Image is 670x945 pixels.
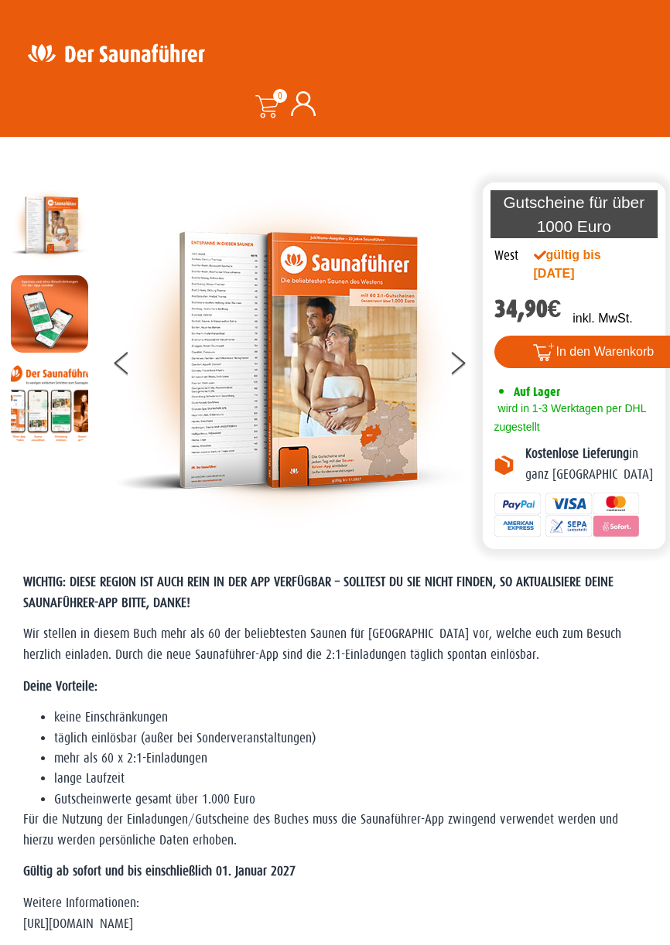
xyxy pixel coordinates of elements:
li: mehr als 60 x 2:1-Einladungen [54,749,647,769]
li: lange Laufzeit [54,769,647,789]
span: Wir stellen in diesem Buch mehr als 60 der beliebtesten Saunen für [GEOGRAPHIC_DATA] vor, welche ... [23,626,621,661]
b: Kostenlose Lieferung [525,446,629,461]
p: inkl. MwSt. [573,309,632,328]
span: € [548,295,562,323]
img: MOCKUP-iPhone_regional [11,275,88,353]
img: der-saunafuehrer-2025-west [11,186,88,264]
div: West [494,246,518,266]
p: Gutscheine für über 1000 Euro [491,190,658,238]
li: täglich einlösbar (außer bei Sonderveranstaltungen) [54,728,647,749]
strong: Gültig ab sofort und bis einschließlich 01. Januar 2027 [23,864,296,878]
li: keine Einschränkungen [54,708,647,728]
span: Auf Lager [514,384,560,399]
li: Gutscheinwerte gesamt über 1.000 Euro [54,790,647,810]
div: gültig bis [DATE] [534,246,631,283]
p: in ganz [GEOGRAPHIC_DATA] [525,444,654,485]
p: Weitere Informationen: [URL][DOMAIN_NAME] [23,893,647,934]
span: 0 [273,89,287,103]
img: Anleitung7tn [11,364,88,442]
span: WICHTIG: DIESE REGION IST AUCH REIN IN DER APP VERFÜGBAR – SOLLTEST DU SIE NICHT FINDEN, SO AKTUA... [23,575,614,609]
span: wird in 1-3 Werktagen per DHL zugestellt [494,402,646,433]
img: der-saunafuehrer-2025-west [115,186,463,534]
bdi: 34,90 [494,295,562,323]
strong: Deine Vorteile: [23,679,97,694]
p: Für die Nutzung der Einladungen/Gutscheine des Buches muss die Saunaführer-App zwingend verwendet... [23,810,647,851]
